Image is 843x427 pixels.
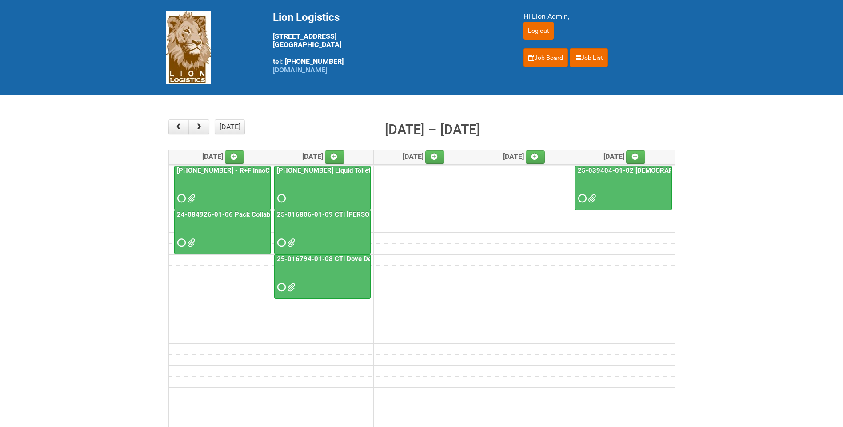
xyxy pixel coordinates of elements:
span: [DATE] [603,152,646,161]
a: Lion Logistics [166,43,211,51]
a: Add an event [626,150,646,164]
a: [PHONE_NUMBER] - R+F InnoCPT [175,166,280,174]
img: Lion Logistics [166,11,211,84]
span: Requested [277,195,284,202]
a: 25-039404-01-02 [DEMOGRAPHIC_DATA] Wet Shave SQM [576,166,757,174]
a: [DOMAIN_NAME] [273,66,327,74]
a: 25-039404-01-02 [DEMOGRAPHIC_DATA] Wet Shave SQM [575,166,672,210]
a: [PHONE_NUMBER] Liquid Toilet Bowl Cleaner - Mailing 2 [274,166,371,210]
a: 25-016806-01-09 CTI [PERSON_NAME] Bar Superior HUT [274,210,371,254]
span: MDN (2) 24-084926-01-06 (#2).xlsx JNF 24-084926-01-06.DOC MDN 24-084926-01-06.xlsx [187,240,193,246]
a: Job List [570,48,608,67]
span: Requested [177,195,184,202]
a: Add an event [526,150,545,164]
a: 25-016794-01-08 CTI Dove Deep Moisture [274,254,371,299]
span: [DATE] [403,152,445,161]
span: [DATE] [503,152,545,161]
span: [DATE] [302,152,344,161]
a: Job Board [523,48,568,67]
span: LPF 25-016794-01-08.xlsx Dove DM Usage Instructions.pdf JNF 25-016794-01-08.DOC MDN 25-016794-01-... [287,284,293,290]
button: [DATE] [215,119,245,134]
a: [PHONE_NUMBER] Liquid Toilet Bowl Cleaner - Mailing 2 [275,166,447,174]
a: Add an event [325,150,344,164]
span: JNF 25-039404-01-02_REV.doc MDN 25-039404-01-02 MDN #2.xlsx MDN 25-039404-01-02.xlsx [588,195,594,202]
span: MDN 25-032854-01-08 (1) MDN2.xlsx JNF 25-032854-01.DOC LPF 25-032854-01-08.xlsx MDN 25-032854-01-... [187,195,193,202]
a: 24-084926-01-06 Pack Collab Wand Tint [175,210,304,218]
a: 24-084926-01-06 Pack Collab Wand Tint [174,210,271,254]
span: Requested [277,240,284,246]
span: Requested [177,240,184,246]
a: Add an event [425,150,445,164]
a: [PHONE_NUMBER] - R+F InnoCPT [174,166,271,210]
span: LPF - 25-016806-01-09 CTI Dove CM Bar Superior HUT.xlsx Dove CM Usage Instructions.pdf MDN - 25-0... [287,240,293,246]
span: Requested [277,284,284,290]
a: 25-016794-01-08 CTI Dove Deep Moisture [275,255,408,263]
span: Lion Logistics [273,11,340,24]
a: 25-016806-01-09 CTI [PERSON_NAME] Bar Superior HUT [275,210,453,218]
span: Requested [578,195,584,202]
span: [DATE] [202,152,244,161]
div: Hi Lion Admin, [523,11,677,22]
div: [STREET_ADDRESS] [GEOGRAPHIC_DATA] tel: [PHONE_NUMBER] [273,11,501,74]
input: Log out [523,22,554,40]
h2: [DATE] – [DATE] [385,119,480,140]
a: Add an event [225,150,244,164]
